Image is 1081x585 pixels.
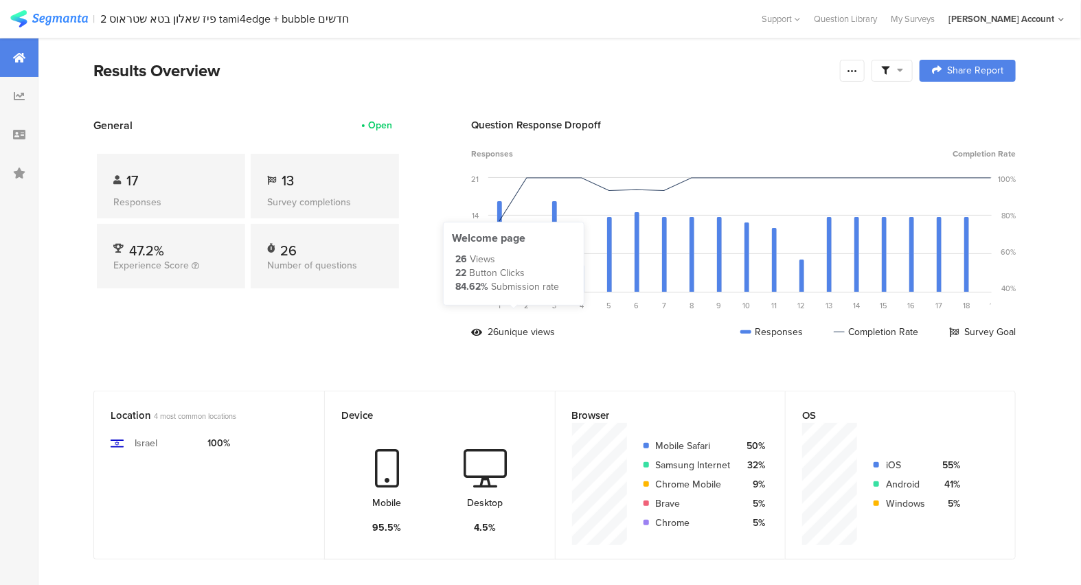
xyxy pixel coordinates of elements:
div: 2 פיז שאלון בטא שטראוס tami4edge + bubble חדשים [101,12,350,25]
span: 12 [798,300,806,311]
span: 19 [990,300,998,311]
span: 16 [908,300,915,311]
span: 5 [607,300,612,311]
div: 60% [1001,246,1016,257]
div: 80% [1001,210,1016,221]
img: segmanta logo [10,10,88,27]
span: 7 [662,300,666,311]
div: 26 [488,325,499,339]
div: unique views [499,325,555,339]
div: Mobile Safari [656,439,731,453]
div: Device [341,408,516,423]
span: 47.2% [129,240,164,261]
div: Desktop [468,496,503,510]
span: 10 [743,300,751,311]
div: 22 [455,266,466,280]
span: 17 [126,170,138,191]
div: iOS [886,458,925,472]
div: 14 [472,210,479,221]
div: 50% [742,439,766,453]
div: 4.5% [475,520,497,535]
div: 26 [455,253,467,266]
div: 95.5% [372,520,401,535]
div: 5% [742,516,766,530]
div: Submission rate [491,280,559,294]
div: Survey completions [267,195,383,209]
div: 26 [280,240,297,254]
div: Mobile [372,496,401,510]
div: Support [762,8,800,30]
span: General [93,117,133,133]
div: Android [886,477,925,492]
div: Button Clicks [469,266,525,280]
span: 17 [935,300,942,311]
div: 55% [936,458,960,472]
div: Browser [572,408,747,423]
div: Welcome page [452,231,572,246]
div: 41% [936,477,960,492]
span: 11 [771,300,777,311]
span: 6 [635,300,639,311]
div: Chrome Mobile [656,477,731,492]
div: 84.62% [455,280,488,294]
a: Question Library [807,12,884,25]
div: Survey Goal [949,325,1016,339]
div: [PERSON_NAME] Account [948,12,1054,25]
div: Chrome [656,516,731,530]
div: Open [368,118,392,133]
div: 21 [471,174,479,185]
div: 40% [1001,283,1016,294]
div: 5% [742,496,766,511]
div: Responses [113,195,229,209]
div: 100% [998,174,1016,185]
span: Completion Rate [953,148,1016,160]
div: Israel [135,436,157,450]
span: Number of questions [267,258,357,273]
div: Completion Rate [834,325,918,339]
span: 8 [690,300,694,311]
div: Views [470,253,495,266]
div: OS [802,408,976,423]
div: Windows [886,496,925,511]
span: Responses [471,148,513,160]
div: 5% [936,496,960,511]
span: 18 [963,300,970,311]
span: 4 most common locations [154,411,236,422]
div: Brave [656,496,731,511]
div: 32% [742,458,766,472]
div: Responses [740,325,803,339]
span: Experience Score [113,258,189,273]
a: My Surveys [884,12,942,25]
div: Samsung Internet [656,458,731,472]
div: Location [111,408,285,423]
div: | [93,11,95,27]
span: Share Report [947,66,1003,76]
span: 9 [717,300,722,311]
div: 9% [742,477,766,492]
span: 14 [853,300,860,311]
div: Results Overview [93,58,833,83]
span: 15 [880,300,888,311]
div: Question Response Dropoff [471,117,1016,133]
span: 13 [282,170,294,191]
span: 13 [826,300,832,311]
div: 100% [207,436,230,450]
